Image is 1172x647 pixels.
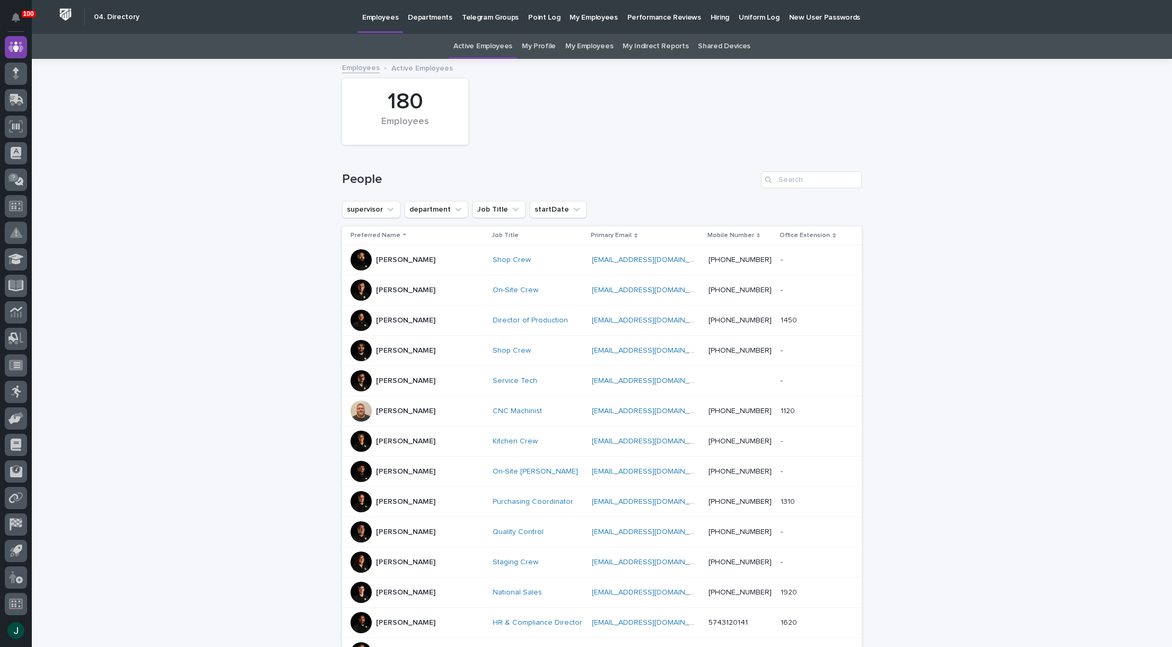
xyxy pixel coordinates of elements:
[493,588,542,597] a: National Sales
[376,377,435,386] p: [PERSON_NAME]
[405,201,468,218] button: department
[709,528,772,536] a: [PHONE_NUMBER]
[342,457,862,487] tr: [PERSON_NAME]On-Site [PERSON_NAME] [EMAIL_ADDRESS][DOMAIN_NAME] [PHONE_NUMBER]--
[342,426,862,457] tr: [PERSON_NAME]Kitchen Crew [EMAIL_ADDRESS][DOMAIN_NAME] [PHONE_NUMBER]--
[493,437,538,446] a: Kitchen Crew
[781,586,799,597] p: 1920
[493,497,573,506] a: Purchasing Coordinator
[94,13,139,22] h2: 04. Directory
[709,438,772,445] a: [PHONE_NUMBER]
[623,34,688,59] a: My Indirect Reports
[342,245,862,275] tr: [PERSON_NAME]Shop Crew [EMAIL_ADDRESS][DOMAIN_NAME] [PHONE_NUMBER]--
[342,517,862,547] tr: [PERSON_NAME]Quality Control [EMAIL_ADDRESS][DOMAIN_NAME] [PHONE_NUMBER]--
[376,497,435,506] p: [PERSON_NAME]
[56,5,75,24] img: Workspace Logo
[342,172,757,187] h1: People
[530,201,587,218] button: startDate
[592,558,712,566] a: [EMAIL_ADDRESS][DOMAIN_NAME]
[342,61,380,73] a: Employees
[493,558,538,567] a: Staging Crew
[781,465,785,476] p: -
[376,407,435,416] p: [PERSON_NAME]
[781,556,785,567] p: -
[493,407,542,416] a: CNC Machinist
[360,89,450,115] div: 180
[376,346,435,355] p: [PERSON_NAME]
[13,13,27,30] div: Notifications100
[493,377,537,386] a: Service Tech
[698,34,750,59] a: Shared Devices
[709,558,772,566] a: [PHONE_NUMBER]
[592,468,712,475] a: [EMAIL_ADDRESS][DOMAIN_NAME]
[376,467,435,476] p: [PERSON_NAME]
[391,62,453,73] p: Active Employees
[376,437,435,446] p: [PERSON_NAME]
[522,34,556,59] a: My Profile
[709,347,772,354] a: [PHONE_NUMBER]
[342,578,862,608] tr: [PERSON_NAME]National Sales [EMAIL_ADDRESS][DOMAIN_NAME] [PHONE_NUMBER]19201920
[781,374,785,386] p: -
[493,618,582,627] a: HR & Compliance Director
[493,286,538,295] a: On-Site Crew
[342,487,862,517] tr: [PERSON_NAME]Purchasing Coordinator [EMAIL_ADDRESS][DOMAIN_NAME] [PHONE_NUMBER]13101310
[780,230,830,241] p: Office Extension
[5,6,27,29] button: Notifications
[342,305,862,336] tr: [PERSON_NAME]Director of Production [EMAIL_ADDRESS][DOMAIN_NAME] [PHONE_NUMBER]14501450
[493,316,568,325] a: Director of Production
[781,526,785,537] p: -
[709,498,772,505] a: [PHONE_NUMBER]
[591,230,632,241] p: Primary Email
[781,495,797,506] p: 1310
[709,468,772,475] a: [PHONE_NUMBER]
[493,528,544,537] a: Quality Control
[781,284,785,295] p: -
[709,619,748,626] a: 5743120141
[592,619,712,626] a: [EMAIL_ADDRESS][DOMAIN_NAME]
[351,230,400,241] p: Preferred Name
[376,316,435,325] p: [PERSON_NAME]
[376,528,435,537] p: [PERSON_NAME]
[493,256,531,265] a: Shop Crew
[592,317,712,324] a: [EMAIL_ADDRESS][DOMAIN_NAME]
[707,230,754,241] p: Mobile Number
[342,275,862,305] tr: [PERSON_NAME]On-Site Crew [EMAIL_ADDRESS][DOMAIN_NAME] [PHONE_NUMBER]--
[592,407,712,415] a: [EMAIL_ADDRESS][DOMAIN_NAME]
[592,438,712,445] a: [EMAIL_ADDRESS][DOMAIN_NAME]
[342,366,862,396] tr: [PERSON_NAME]Service Tech [EMAIL_ADDRESS][DOMAIN_NAME] --
[592,256,712,264] a: [EMAIL_ADDRESS][DOMAIN_NAME]
[493,346,531,355] a: Shop Crew
[23,10,34,18] p: 100
[376,256,435,265] p: [PERSON_NAME]
[473,201,526,218] button: Job Title
[592,286,712,294] a: [EMAIL_ADDRESS][DOMAIN_NAME]
[342,608,862,638] tr: [PERSON_NAME]HR & Compliance Director [EMAIL_ADDRESS][DOMAIN_NAME] 574312014116201620
[781,616,799,627] p: 1620
[709,407,772,415] a: [PHONE_NUMBER]
[565,34,613,59] a: My Employees
[5,619,27,642] button: users-avatar
[592,498,712,505] a: [EMAIL_ADDRESS][DOMAIN_NAME]
[781,253,785,265] p: -
[592,347,712,354] a: [EMAIL_ADDRESS][DOMAIN_NAME]
[493,467,578,476] a: On-Site [PERSON_NAME]
[781,405,797,416] p: 1120
[781,314,799,325] p: 1450
[709,256,772,264] a: [PHONE_NUMBER]
[342,336,862,366] tr: [PERSON_NAME]Shop Crew [EMAIL_ADDRESS][DOMAIN_NAME] [PHONE_NUMBER]--
[592,528,712,536] a: [EMAIL_ADDRESS][DOMAIN_NAME]
[360,116,450,138] div: Employees
[592,377,712,384] a: [EMAIL_ADDRESS][DOMAIN_NAME]
[761,171,862,188] input: Search
[342,201,400,218] button: supervisor
[453,34,512,59] a: Active Employees
[342,547,862,578] tr: [PERSON_NAME]Staging Crew [EMAIL_ADDRESS][DOMAIN_NAME] [PHONE_NUMBER]--
[342,396,862,426] tr: [PERSON_NAME]CNC Machinist [EMAIL_ADDRESS][DOMAIN_NAME] [PHONE_NUMBER]11201120
[709,286,772,294] a: [PHONE_NUMBER]
[376,618,435,627] p: [PERSON_NAME]
[376,588,435,597] p: [PERSON_NAME]
[376,286,435,295] p: [PERSON_NAME]
[376,558,435,567] p: [PERSON_NAME]
[592,589,712,596] a: [EMAIL_ADDRESS][DOMAIN_NAME]
[709,589,772,596] a: [PHONE_NUMBER]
